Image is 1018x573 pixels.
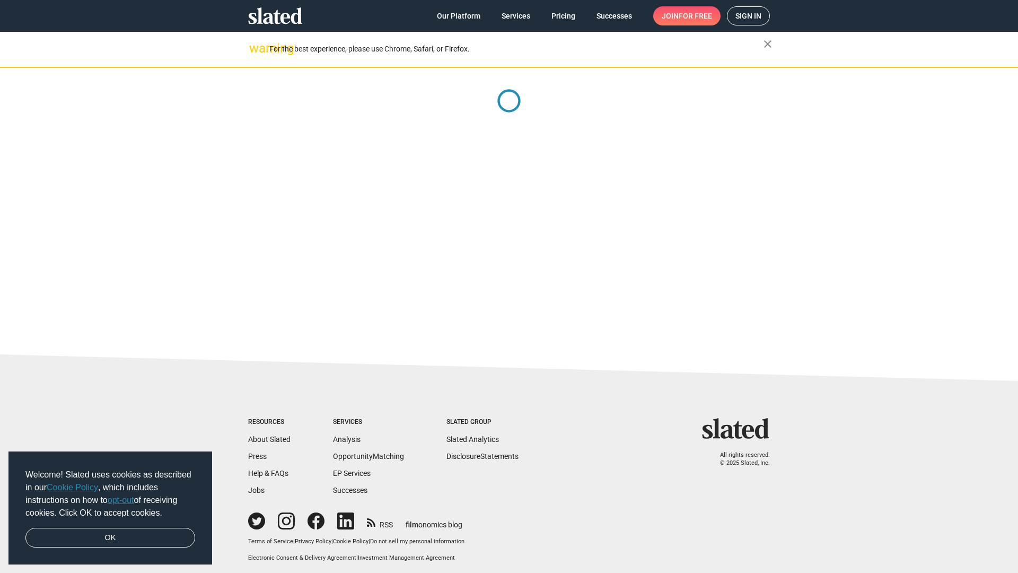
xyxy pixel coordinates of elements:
[356,554,358,561] span: |
[333,418,404,427] div: Services
[761,38,774,50] mat-icon: close
[248,469,288,477] a: Help & FAQs
[108,496,134,505] a: opt-out
[333,486,367,494] a: Successes
[269,42,763,56] div: For the best experience, please use Chrome, Safari, or Firefox.
[406,520,418,529] span: film
[331,538,333,545] span: |
[25,528,195,548] a: dismiss cookie message
[493,6,539,25] a: Services
[446,452,519,461] a: DisclosureStatements
[368,538,370,545] span: |
[735,7,761,25] span: Sign in
[406,511,462,530] a: filmonomics blog
[293,538,295,545] span: |
[437,6,480,25] span: Our Platform
[248,418,291,427] div: Resources
[248,486,265,494] a: Jobs
[679,6,712,25] span: for free
[25,468,195,519] span: Welcome! Slated uses cookies as described in our , which includes instructions on how to of recei...
[333,452,404,461] a: OpportunityMatching
[333,538,368,545] a: Cookie Policy
[248,554,356,561] a: Electronic Consent & Delivery Agreement
[588,6,640,25] a: Successes
[502,6,530,25] span: Services
[248,435,291,444] a: About Slated
[370,538,464,546] button: Do not sell my personal information
[446,435,499,444] a: Slated Analytics
[8,452,212,565] div: cookieconsent
[333,435,361,444] a: Analysis
[662,6,712,25] span: Join
[295,538,331,545] a: Privacy Policy
[543,6,584,25] a: Pricing
[653,6,721,25] a: Joinfor free
[249,42,262,55] mat-icon: warning
[248,452,267,461] a: Press
[358,554,455,561] a: Investment Management Agreement
[709,452,770,467] p: All rights reserved. © 2025 Slated, Inc.
[596,6,632,25] span: Successes
[727,6,770,25] a: Sign in
[551,6,575,25] span: Pricing
[248,538,293,545] a: Terms of Service
[428,6,489,25] a: Our Platform
[367,514,393,530] a: RSS
[446,418,519,427] div: Slated Group
[333,469,371,477] a: EP Services
[47,483,98,492] a: Cookie Policy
